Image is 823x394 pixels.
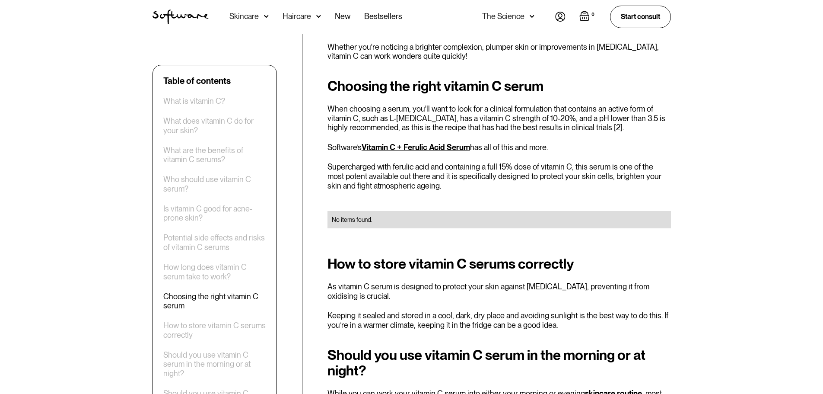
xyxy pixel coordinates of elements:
[327,104,671,132] p: When choosing a serum, you'll want to look for a clinical formulation that contains an active for...
[327,282,671,301] p: As vitamin C serum is designed to protect your skin against [MEDICAL_DATA], preventing it from ox...
[264,12,269,21] img: arrow down
[327,78,671,94] h2: Choosing the right vitamin C serum
[590,11,596,19] div: 0
[327,42,671,61] p: Whether you're noticing a brighter complexion, plumper skin or improvements in [MEDICAL_DATA], vi...
[327,311,671,330] p: Keeping it sealed and stored in a cool, dark, dry place and avoiding sunlight is the best way to ...
[610,6,671,28] a: Start consult
[530,12,534,21] img: arrow down
[153,10,209,24] img: Software Logo
[579,11,596,23] a: Open empty cart
[163,263,266,281] a: How long does vitamin C serum take to work?
[163,146,266,164] a: What are the benefits of vitamin C serums?
[163,321,266,340] a: How to store vitamin C serums correctly
[163,96,225,106] a: What is vitamin C?
[327,143,671,152] p: Software’s has all of this and more.
[163,76,231,86] div: Table of contents
[163,116,266,135] a: What does vitamin C do for your skin?
[327,162,671,190] p: Supercharged with ferulic acid and containing a full 15% dose of vitamin C, this serum is one of ...
[229,12,259,21] div: Skincare
[283,12,311,21] div: Haircare
[482,12,524,21] div: The Science
[163,175,266,193] a: Who should use vitamin C serum?
[327,347,671,378] h2: Should you use vitamin C serum in the morning or at night?
[332,215,667,224] div: No items found.
[316,12,321,21] img: arrow down
[327,256,671,272] h2: How to store vitamin C serums correctly
[163,233,266,252] a: Potential side effects and risks of vitamin C serums
[163,204,266,223] a: Is vitamin C good for acne-prone skin?
[163,350,266,378] a: Should you use vitamin C serum in the morning or at night?
[153,10,209,24] a: home
[163,292,266,311] a: Choosing the right vitamin C serum
[362,143,470,152] a: Vitamin C + Ferulic Acid Serum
